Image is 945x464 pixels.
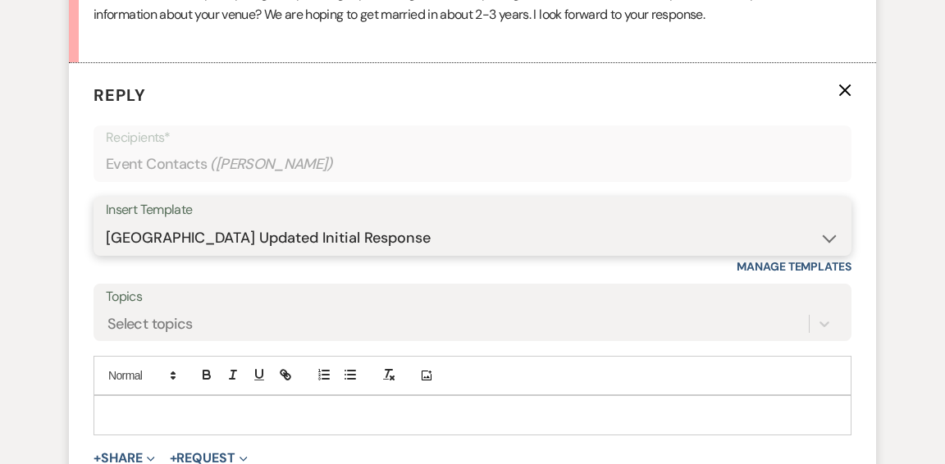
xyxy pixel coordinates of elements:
[106,198,839,222] div: Insert Template
[737,259,851,274] a: Manage Templates
[106,148,839,180] div: Event Contacts
[107,313,193,335] div: Select topics
[106,285,839,309] label: Topics
[106,127,839,148] p: Recipients*
[210,153,333,175] span: ( [PERSON_NAME] )
[94,84,146,106] span: Reply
